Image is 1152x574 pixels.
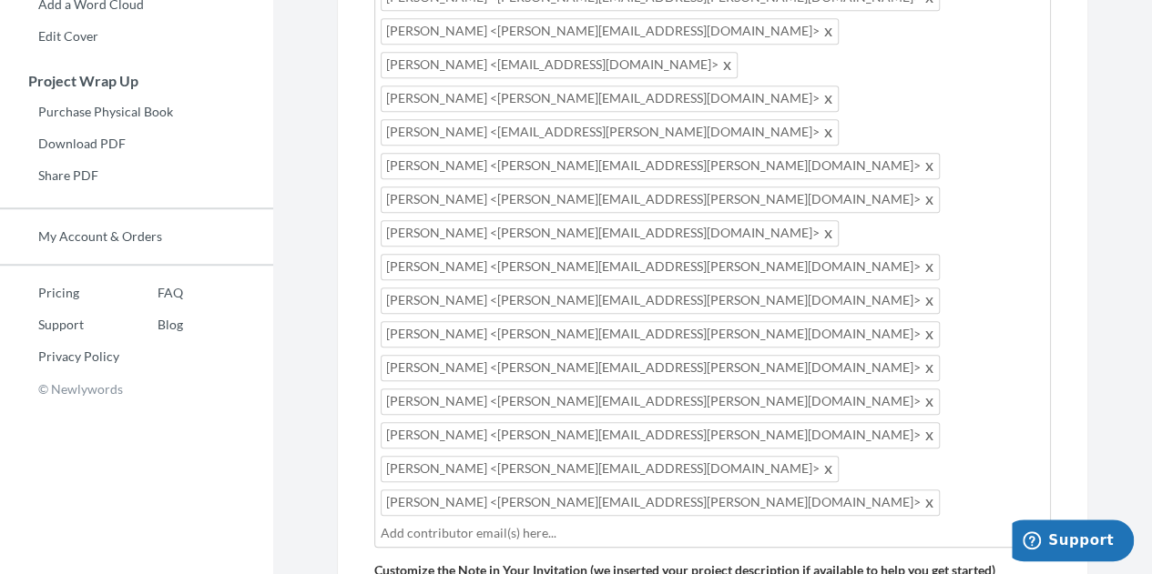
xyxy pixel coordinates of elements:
span: [PERSON_NAME] <[PERSON_NAME][EMAIL_ADDRESS][PERSON_NAME][DOMAIN_NAME]> [381,489,940,516]
span: [PERSON_NAME] <[PERSON_NAME][EMAIL_ADDRESS][PERSON_NAME][DOMAIN_NAME]> [381,287,940,314]
span: [PERSON_NAME] <[PERSON_NAME][EMAIL_ADDRESS][DOMAIN_NAME]> [381,220,839,247]
span: [PERSON_NAME] <[PERSON_NAME][EMAIL_ADDRESS][PERSON_NAME][DOMAIN_NAME]> [381,186,940,213]
a: FAQ [119,279,183,307]
span: [PERSON_NAME] <[PERSON_NAME][EMAIL_ADDRESS][PERSON_NAME][DOMAIN_NAME]> [381,422,940,448]
span: [PERSON_NAME] <[PERSON_NAME][EMAIL_ADDRESS][DOMAIN_NAME]> [381,86,839,112]
span: [PERSON_NAME] <[PERSON_NAME][EMAIL_ADDRESS][PERSON_NAME][DOMAIN_NAME]> [381,355,940,381]
iframe: Opens a widget where you can chat to one of our agents [1012,519,1134,565]
span: [PERSON_NAME] <[EMAIL_ADDRESS][DOMAIN_NAME]> [381,52,738,78]
h3: Project Wrap Up [1,73,273,89]
span: [PERSON_NAME] <[PERSON_NAME][EMAIL_ADDRESS][PERSON_NAME][DOMAIN_NAME]> [381,254,940,280]
span: [PERSON_NAME] <[PERSON_NAME][EMAIL_ADDRESS][DOMAIN_NAME]> [381,18,839,45]
a: Blog [119,311,183,338]
span: [PERSON_NAME] <[PERSON_NAME][EMAIL_ADDRESS][PERSON_NAME][DOMAIN_NAME]> [381,321,940,347]
span: [PERSON_NAME] <[PERSON_NAME][EMAIL_ADDRESS][PERSON_NAME][DOMAIN_NAME]> [381,388,940,415]
input: Add contributor email(s) here... [381,523,1045,543]
span: [PERSON_NAME] <[PERSON_NAME][EMAIL_ADDRESS][DOMAIN_NAME]> [381,456,839,482]
span: [PERSON_NAME] <[PERSON_NAME][EMAIL_ADDRESS][PERSON_NAME][DOMAIN_NAME]> [381,153,940,179]
span: [PERSON_NAME] <[EMAIL_ADDRESS][PERSON_NAME][DOMAIN_NAME]> [381,119,839,146]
